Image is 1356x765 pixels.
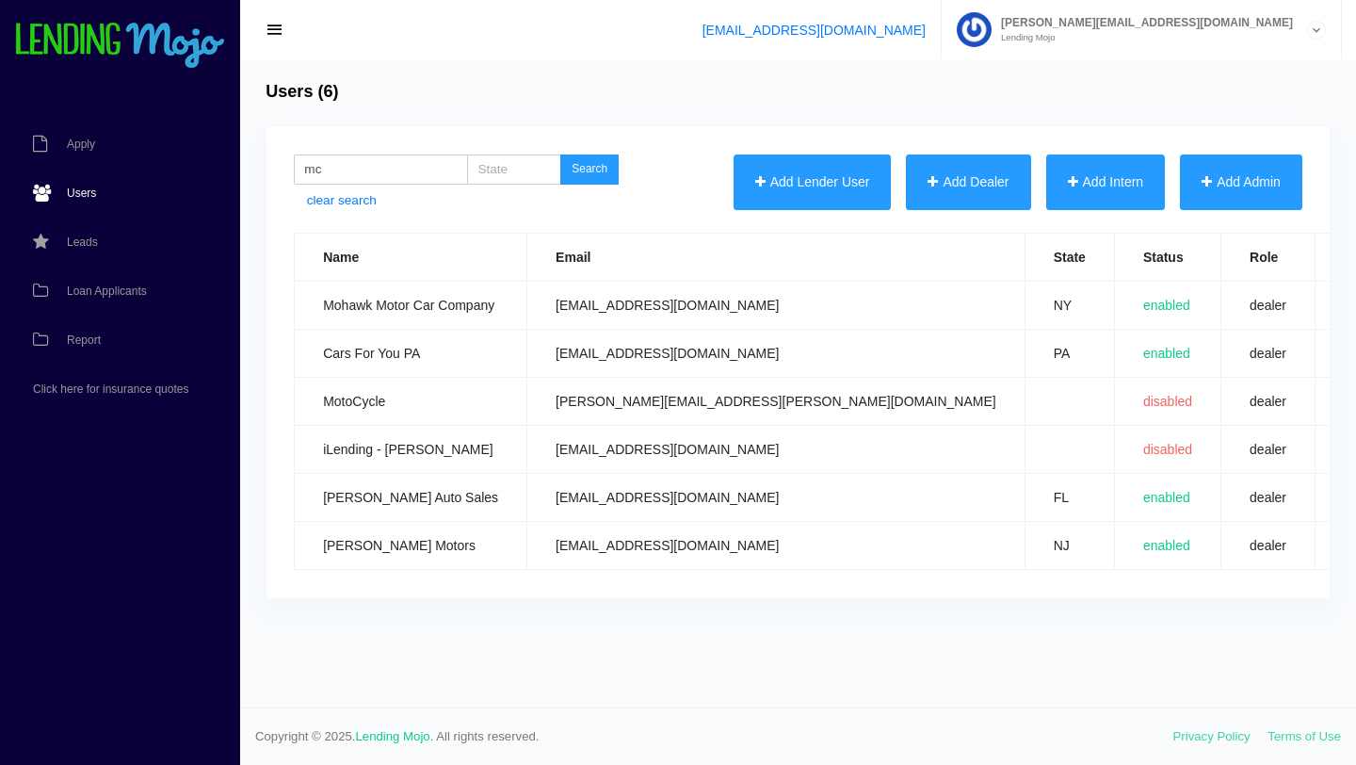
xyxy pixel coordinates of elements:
[266,82,338,103] h4: Users (6)
[1221,234,1316,282] th: Role
[1221,474,1316,522] td: dealer
[1143,442,1192,457] span: disabled
[1114,234,1220,282] th: Status
[1143,346,1190,361] span: enabled
[1173,729,1251,743] a: Privacy Policy
[1221,426,1316,474] td: dealer
[992,33,1293,42] small: Lending Mojo
[295,234,527,282] th: Name
[1025,522,1114,570] td: NJ
[1143,490,1190,505] span: enabled
[1221,522,1316,570] td: dealer
[992,17,1293,28] span: [PERSON_NAME][EMAIL_ADDRESS][DOMAIN_NAME]
[560,155,619,185] button: Search
[734,155,892,210] button: Add Lender User
[1143,394,1192,409] span: disabled
[1221,282,1316,330] td: dealer
[527,522,1025,570] td: [EMAIL_ADDRESS][DOMAIN_NAME]
[67,236,98,248] span: Leads
[255,727,1173,746] span: Copyright © 2025. . All rights reserved.
[527,378,1025,426] td: [PERSON_NAME][EMAIL_ADDRESS][PERSON_NAME][DOMAIN_NAME]
[1025,282,1114,330] td: NY
[67,285,147,297] span: Loan Applicants
[67,334,101,346] span: Report
[1221,378,1316,426] td: dealer
[527,234,1025,282] th: Email
[527,330,1025,378] td: [EMAIL_ADDRESS][DOMAIN_NAME]
[1046,155,1166,210] button: Add Intern
[295,330,527,378] td: Cars For You PA
[67,138,95,150] span: Apply
[1143,538,1190,553] span: enabled
[527,474,1025,522] td: [EMAIL_ADDRESS][DOMAIN_NAME]
[1143,298,1190,313] span: enabled
[467,155,561,185] input: State
[1180,155,1302,210] button: Add Admin
[295,474,527,522] td: [PERSON_NAME] Auto Sales
[295,426,527,474] td: iLending - [PERSON_NAME]
[1221,330,1316,378] td: dealer
[957,12,992,47] img: Profile image
[307,191,377,210] a: clear search
[527,282,1025,330] td: [EMAIL_ADDRESS][DOMAIN_NAME]
[702,23,926,38] a: [EMAIL_ADDRESS][DOMAIN_NAME]
[906,155,1030,210] button: Add Dealer
[295,378,527,426] td: MotoCycle
[1025,234,1114,282] th: State
[14,23,226,70] img: logo-small.png
[294,155,468,185] input: Search name/email
[67,187,96,199] span: Users
[527,426,1025,474] td: [EMAIL_ADDRESS][DOMAIN_NAME]
[1025,330,1114,378] td: PA
[1267,729,1341,743] a: Terms of Use
[295,522,527,570] td: [PERSON_NAME] Motors
[1025,474,1114,522] td: FL
[356,729,430,743] a: Lending Mojo
[295,282,527,330] td: Mohawk Motor Car Company
[33,383,188,395] span: Click here for insurance quotes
